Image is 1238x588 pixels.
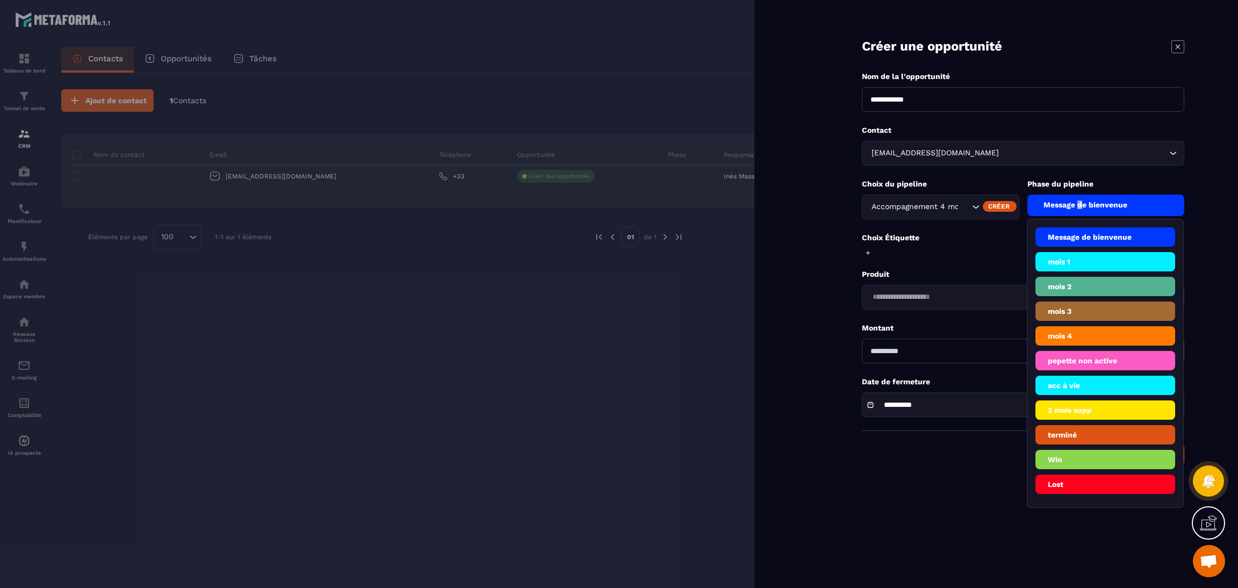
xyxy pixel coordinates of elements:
p: Phase du pipeline [1027,179,1185,189]
div: Créer [983,201,1017,212]
p: Choix du pipeline [862,179,1019,189]
input: Search for option [869,291,1167,303]
a: Ouvrir le chat [1193,545,1225,577]
input: Search for option [959,201,969,213]
p: Choix Étiquette [862,233,1184,243]
div: Search for option [862,141,1184,166]
span: Accompagnement 4 mois [869,201,959,213]
input: Search for option [1001,147,1167,159]
p: Montant [862,323,1184,333]
div: Search for option [862,285,1184,310]
p: Date de fermeture [862,377,1184,387]
span: [EMAIL_ADDRESS][DOMAIN_NAME] [869,147,1001,159]
p: Nom de la l'opportunité [862,71,1184,82]
p: Produit [862,269,1184,279]
div: Search for option [862,195,1019,219]
p: Contact [862,125,1184,135]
